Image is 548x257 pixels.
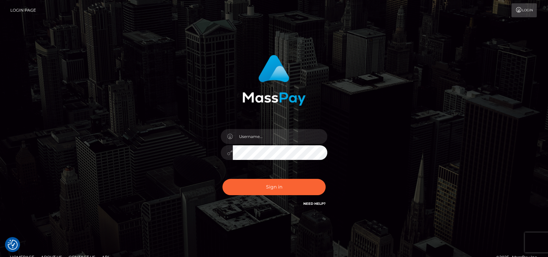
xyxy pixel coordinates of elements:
a: Login Page [10,3,36,17]
img: Revisit consent button [8,240,18,250]
button: Sign in [222,179,326,195]
a: Need Help? [303,201,326,206]
button: Consent Preferences [8,240,18,250]
img: MassPay Login [242,55,306,106]
a: Login [511,3,537,17]
input: Username... [233,129,327,144]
